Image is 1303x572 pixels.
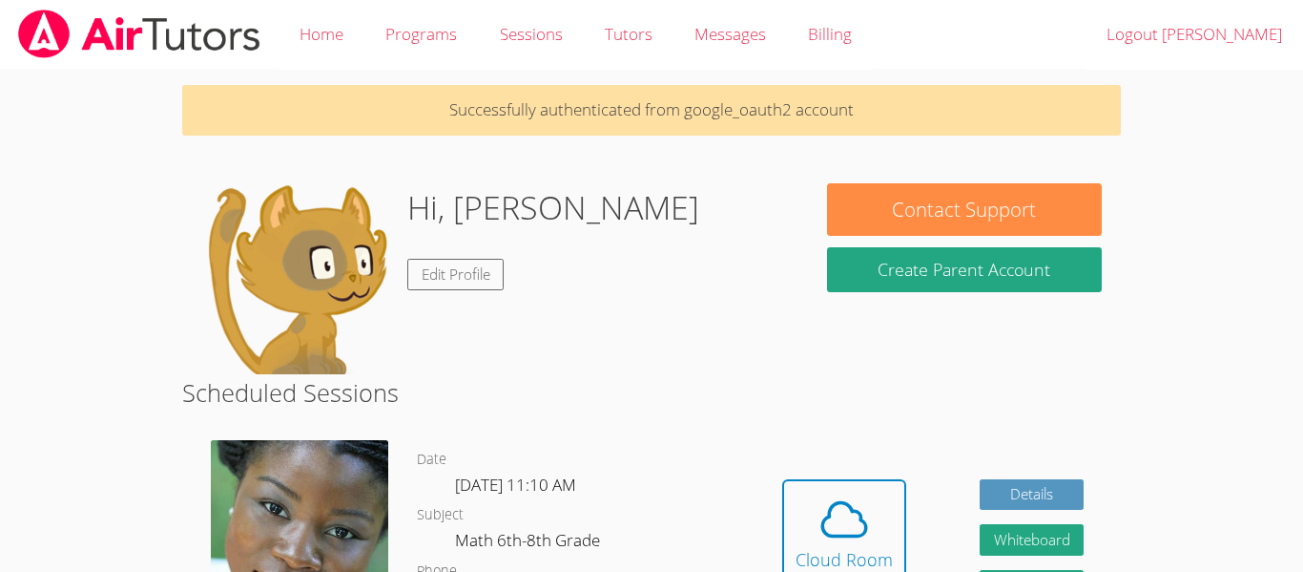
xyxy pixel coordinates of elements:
[417,448,446,472] dt: Date
[455,527,604,560] dd: Math 6th-8th Grade
[407,259,505,290] a: Edit Profile
[827,183,1102,236] button: Contact Support
[407,183,699,232] h1: Hi, [PERSON_NAME]
[980,479,1085,511] a: Details
[182,85,1121,136] p: Successfully authenticated from google_oauth2 account
[694,23,766,45] span: Messages
[417,503,464,527] dt: Subject
[182,374,1121,411] h2: Scheduled Sessions
[827,247,1102,292] button: Create Parent Account
[980,524,1085,556] button: Whiteboard
[455,474,576,496] span: [DATE] 11:10 AM
[201,183,392,374] img: default.png
[16,10,262,58] img: airtutors_banner-c4298cdbf04f3fff15de1276eac7730deb9818008684d7c2e4769d2f7ddbe033.png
